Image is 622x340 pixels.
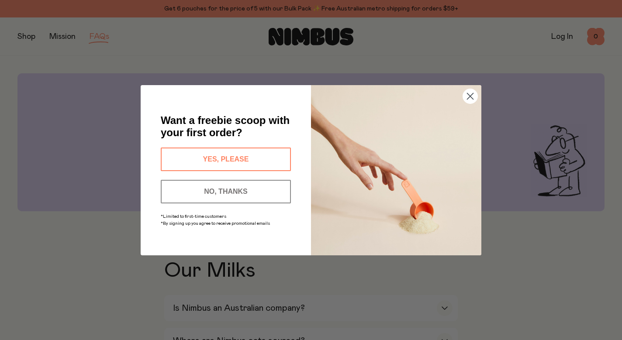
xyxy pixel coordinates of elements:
button: NO, THANKS [161,180,291,203]
button: YES, PLEASE [161,148,291,171]
img: c0d45117-8e62-4a02-9742-374a5db49d45.jpeg [311,85,481,255]
span: *Limited to first-time customers [161,214,226,219]
span: Want a freebie scoop with your first order? [161,114,290,138]
button: Close dialog [463,89,478,104]
span: *By signing up you agree to receive promotional emails [161,221,270,226]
